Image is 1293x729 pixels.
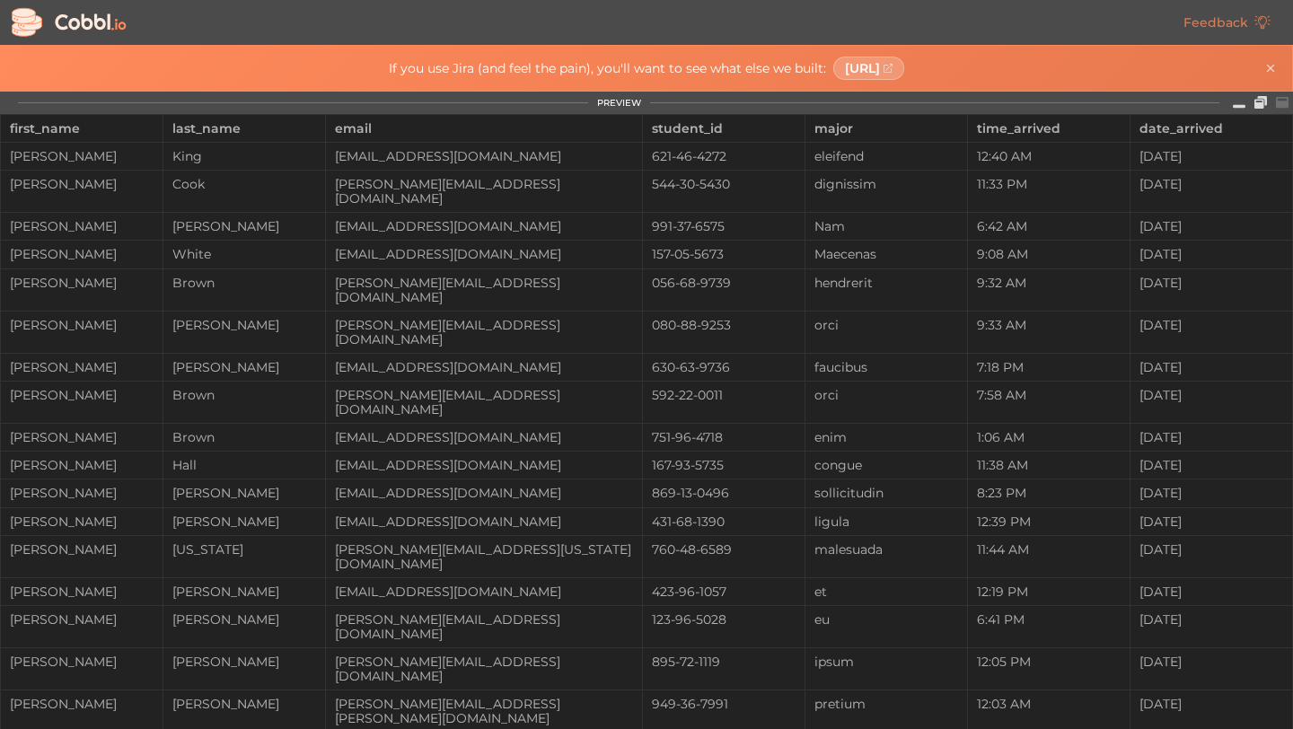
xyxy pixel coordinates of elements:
div: [EMAIL_ADDRESS][DOMAIN_NAME] [326,247,642,261]
div: Nam [805,219,967,233]
div: [EMAIL_ADDRESS][DOMAIN_NAME] [326,430,642,444]
div: [EMAIL_ADDRESS][DOMAIN_NAME] [326,486,642,500]
div: [DATE] [1130,388,1292,402]
div: [PERSON_NAME][EMAIL_ADDRESS][DOMAIN_NAME] [326,177,642,206]
div: email [335,115,633,142]
div: [DATE] [1130,612,1292,627]
div: Cook [163,177,325,191]
div: faucibus [805,360,967,374]
div: [PERSON_NAME] [1,149,163,163]
div: 167-93-5735 [643,458,805,472]
div: et [805,584,967,599]
div: 12:39 PM [968,514,1130,529]
div: [PERSON_NAME][EMAIL_ADDRESS][PERSON_NAME][DOMAIN_NAME] [326,697,642,725]
div: [PERSON_NAME] [1,388,163,402]
div: 544-30-5430 [643,177,805,191]
div: [PERSON_NAME][EMAIL_ADDRESS][DOMAIN_NAME] [326,276,642,304]
div: [PERSON_NAME] [163,219,325,233]
div: 080-88-9253 [643,318,805,332]
div: 760-48-6589 [643,542,805,557]
div: [US_STATE] [163,542,325,557]
div: sollicitudin [805,486,967,500]
div: [DATE] [1130,276,1292,290]
div: 895-72-1119 [643,654,805,669]
div: [PERSON_NAME] [163,360,325,374]
div: [DATE] [1130,697,1292,711]
div: date_arrived [1139,115,1283,142]
div: [PERSON_NAME] [163,486,325,500]
div: [PERSON_NAME][EMAIL_ADDRESS][DOMAIN_NAME] [326,654,642,683]
div: time_arrived [977,115,1121,142]
div: 592-22-0011 [643,388,805,402]
div: [DATE] [1130,542,1292,557]
div: last_name [172,115,316,142]
div: pretium [805,697,967,711]
div: orci [805,318,967,332]
div: enim [805,430,967,444]
div: [PERSON_NAME] [1,458,163,472]
a: [URL] [833,57,905,80]
div: [DATE] [1130,486,1292,500]
div: [EMAIL_ADDRESS][DOMAIN_NAME] [326,584,642,599]
div: [DATE] [1130,177,1292,191]
div: PREVIEW [597,98,641,109]
div: [DATE] [1130,318,1292,332]
div: [PERSON_NAME] [163,612,325,627]
div: 949-36-7991 [643,697,805,711]
div: [EMAIL_ADDRESS][DOMAIN_NAME] [326,149,642,163]
div: [PERSON_NAME] [163,584,325,599]
div: [PERSON_NAME] [1,318,163,332]
div: Maecenas [805,247,967,261]
div: [DATE] [1130,458,1292,472]
div: [DATE] [1130,360,1292,374]
div: [EMAIL_ADDRESS][DOMAIN_NAME] [326,458,642,472]
div: 11:33 PM [968,177,1130,191]
div: 869-13-0496 [643,486,805,500]
div: 11:44 AM [968,542,1130,557]
span: [URL] [845,61,880,75]
div: major [814,115,958,142]
div: 991-37-6575 [643,219,805,233]
div: hendrerit [805,276,967,290]
div: 431-68-1390 [643,514,805,529]
div: 1:06 AM [968,430,1130,444]
div: [PERSON_NAME][EMAIL_ADDRESS][US_STATE][DOMAIN_NAME] [326,542,642,571]
div: 12:03 AM [968,697,1130,711]
span: If you use Jira (and feel the pain), you'll want to see what else we built: [389,61,826,75]
div: [PERSON_NAME] [1,430,163,444]
div: [DATE] [1130,514,1292,529]
div: [PERSON_NAME] [1,514,163,529]
div: [DATE] [1130,584,1292,599]
div: [DATE] [1130,149,1292,163]
div: 8:23 PM [968,486,1130,500]
div: [DATE] [1130,430,1292,444]
div: [EMAIL_ADDRESS][DOMAIN_NAME] [326,360,642,374]
div: [PERSON_NAME] [163,318,325,332]
div: [PERSON_NAME][EMAIL_ADDRESS][DOMAIN_NAME] [326,612,642,641]
div: [PERSON_NAME] [1,584,163,599]
div: 9:08 AM [968,247,1130,261]
div: [PERSON_NAME] [1,697,163,711]
div: [PERSON_NAME] [1,486,163,500]
div: King [163,149,325,163]
div: 056-68-9739 [643,276,805,290]
div: malesuada [805,542,967,557]
div: eleifend [805,149,967,163]
div: [PERSON_NAME][EMAIL_ADDRESS][DOMAIN_NAME] [326,318,642,347]
div: Brown [163,430,325,444]
div: [PERSON_NAME] [1,247,163,261]
div: orci [805,388,967,402]
div: 11:38 AM [968,458,1130,472]
div: [DATE] [1130,654,1292,669]
div: [EMAIL_ADDRESS][DOMAIN_NAME] [326,219,642,233]
div: ligula [805,514,967,529]
div: ipsum [805,654,967,669]
div: [PERSON_NAME] [163,697,325,711]
div: 12:05 PM [968,654,1130,669]
div: Brown [163,276,325,290]
div: [PERSON_NAME] [1,542,163,557]
div: [PERSON_NAME] [1,276,163,290]
div: 12:40 AM [968,149,1130,163]
div: [PERSON_NAME] [163,514,325,529]
div: 12:19 PM [968,584,1130,599]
